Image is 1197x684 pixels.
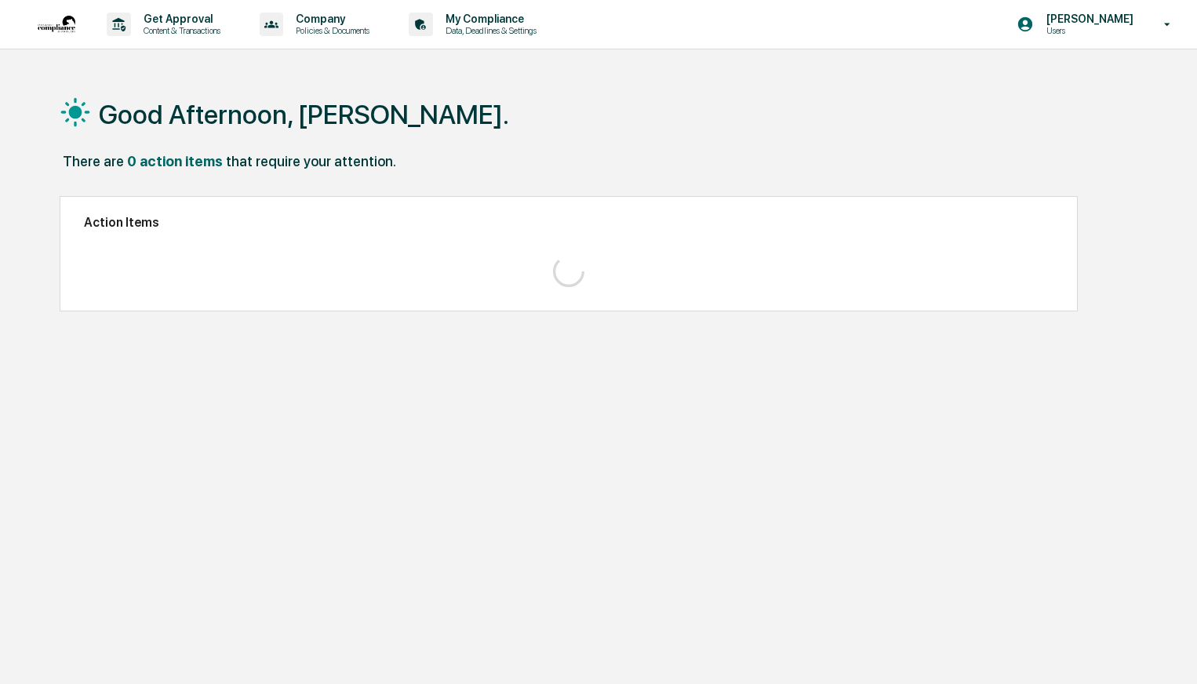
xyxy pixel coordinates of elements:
p: [PERSON_NAME] [1034,13,1141,25]
p: Policies & Documents [283,25,377,36]
p: Get Approval [131,13,228,25]
h1: Good Afternoon, [PERSON_NAME]. [99,99,509,130]
p: Company [283,13,377,25]
div: 0 action items [127,153,223,169]
div: There are [63,153,124,169]
p: My Compliance [433,13,544,25]
p: Content & Transactions [131,25,228,36]
p: Data, Deadlines & Settings [433,25,544,36]
img: logo [38,16,75,33]
div: that require your attention. [226,153,396,169]
p: Users [1034,25,1141,36]
h2: Action Items [84,215,1053,230]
